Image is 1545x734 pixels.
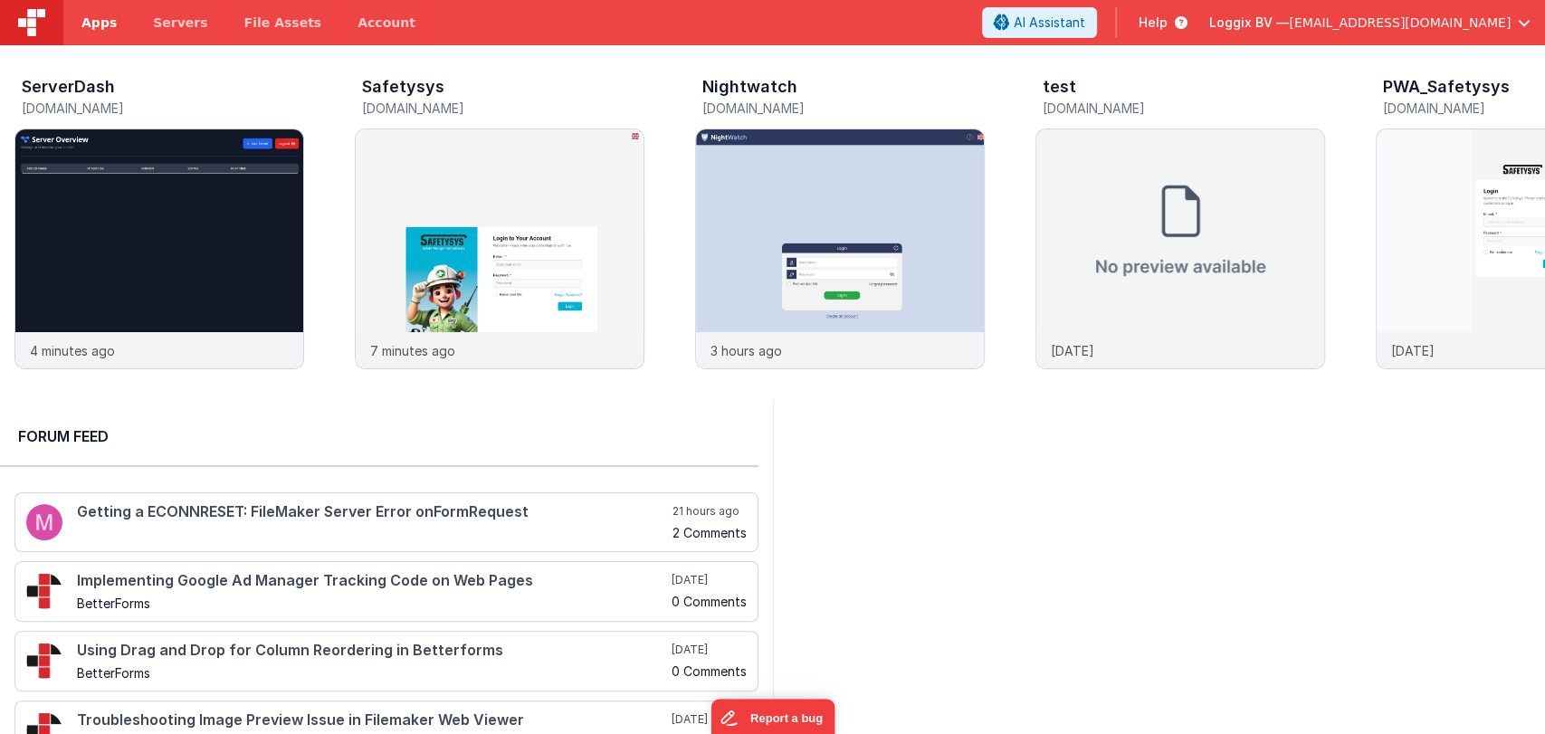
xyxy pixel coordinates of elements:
h4: Using Drag and Drop for Column Reordering in Betterforms [77,643,668,659]
h5: [DOMAIN_NAME] [702,101,985,115]
img: 295_2.png [26,573,62,609]
h5: [DATE] [672,573,747,587]
h5: 2 Comments [672,526,747,539]
h5: 0 Comments [672,595,747,608]
h4: Getting a ECONNRESET: FileMaker Server Error onFormRequest [77,504,669,520]
h5: [DOMAIN_NAME] [22,101,304,115]
h4: Troubleshooting Image Preview Issue in Filemaker Web Viewer [77,712,668,729]
button: AI Assistant [982,7,1097,38]
h4: Implementing Google Ad Manager Tracking Code on Web Pages [77,573,668,589]
h3: Safetysys [362,78,444,96]
h3: PWA_Safetysys [1383,78,1510,96]
h5: [DATE] [672,643,747,657]
p: [DATE] [1391,341,1435,360]
h3: Nightwatch [702,78,797,96]
span: [EMAIL_ADDRESS][DOMAIN_NAME] [1289,14,1511,32]
img: 295_2.png [26,643,62,679]
h5: 0 Comments [672,664,747,678]
h5: [DATE] [672,712,747,727]
span: Help [1139,14,1168,32]
h5: [DOMAIN_NAME] [362,101,644,115]
p: [DATE] [1051,341,1094,360]
h3: ServerDash [22,78,115,96]
h5: 21 hours ago [672,504,747,519]
h5: BetterForms [77,666,668,680]
span: Servers [153,14,207,32]
span: File Assets [244,14,322,32]
h5: BetterForms [77,596,668,610]
h3: test [1043,78,1076,96]
p: 7 minutes ago [370,341,455,360]
h2: Forum Feed [18,425,740,447]
a: Using Drag and Drop for Column Reordering in Betterforms BetterForms [DATE] 0 Comments [14,631,758,691]
p: 3 hours ago [711,341,782,360]
span: AI Assistant [1014,14,1085,32]
a: Getting a ECONNRESET: FileMaker Server Error onFormRequest 21 hours ago 2 Comments [14,492,758,552]
button: Loggix BV — [EMAIL_ADDRESS][DOMAIN_NAME] [1209,14,1531,32]
a: Implementing Google Ad Manager Tracking Code on Web Pages BetterForms [DATE] 0 Comments [14,561,758,622]
span: Loggix BV — [1209,14,1289,32]
span: Apps [81,14,117,32]
h5: [DOMAIN_NAME] [1043,101,1325,115]
img: 100.png [26,504,62,540]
